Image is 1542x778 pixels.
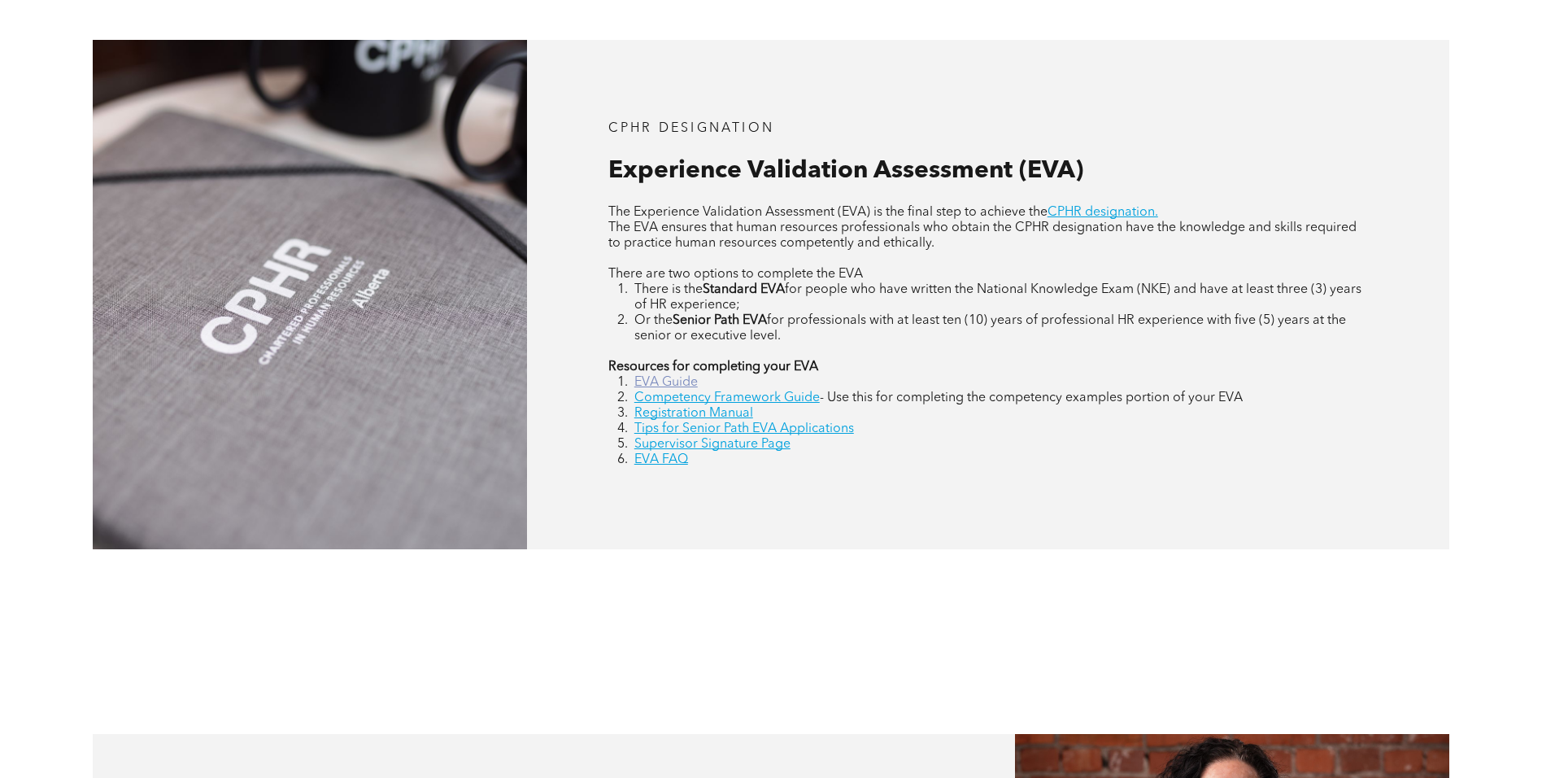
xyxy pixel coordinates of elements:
[608,206,1048,219] span: The Experience Validation Assessment (EVA) is the final step to achieve the
[608,159,1083,183] span: Experience Validation Assessment (EVA)
[634,453,688,466] a: EVA FAQ
[634,438,791,451] a: Supervisor Signature Page
[608,268,863,281] span: There are two options to complete the EVA
[634,314,673,327] span: Or the
[634,314,1346,343] span: for professionals with at least ten (10) years of professional HR experience with five (5) years ...
[1048,206,1158,219] a: CPHR designation.
[608,221,1357,250] span: The EVA ensures that human resources professionals who obtain the CPHR designation have the knowl...
[634,283,703,296] span: There is the
[673,314,767,327] strong: Senior Path EVA
[634,391,820,404] a: Competency Framework Guide
[608,361,818,374] strong: Resources for completing your EVA
[608,122,774,135] span: CPHR DESIGNATION
[634,376,698,389] a: EVA Guide
[703,283,785,296] strong: Standard EVA
[820,391,1243,404] span: - Use this for completing the competency examples portion of your EVA
[634,283,1361,312] span: for people who have written the National Knowledge Exam (NKE) and have at least three (3) years o...
[634,407,753,420] a: Registration Manual
[634,422,854,435] a: Tips for Senior Path EVA Applications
